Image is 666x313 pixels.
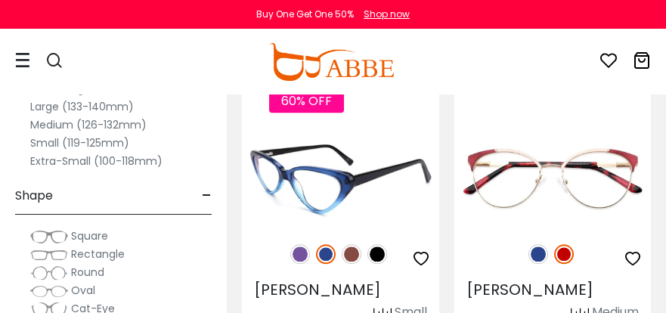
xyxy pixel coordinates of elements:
a: Shop now [356,8,410,20]
span: [PERSON_NAME] [254,279,381,300]
span: Square [71,228,108,243]
span: Shape [15,178,53,214]
label: Large (133-140mm) [30,98,134,116]
div: Buy One Get One 50% [256,8,354,21]
span: Round [71,265,104,280]
label: Small (119-125mm) [30,134,129,152]
img: Red [554,244,574,264]
label: Medium (126-132mm) [30,116,147,134]
img: Blue [528,244,548,264]
div: Shop now [364,8,410,21]
img: Black [367,244,387,264]
img: Purple [290,244,310,264]
img: abbeglasses.com [269,43,393,81]
span: Oval [71,283,95,298]
span: - [202,178,212,214]
img: Round.png [30,265,68,280]
img: Blue Hannah - Acetate ,Universal Bridge Fit [242,129,439,228]
img: Brown [342,244,361,264]
img: Oval.png [30,284,68,299]
span: [PERSON_NAME] [466,279,593,300]
label: Extra-Small (100-118mm) [30,152,163,170]
img: Rectangle.png [30,247,68,262]
img: Red Huxley - Metal ,Adjust Nose Pads [454,129,652,228]
img: Square.png [30,229,68,244]
span: Rectangle [71,246,125,262]
img: Blue [316,244,336,264]
span: 60% OFF [269,89,344,113]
